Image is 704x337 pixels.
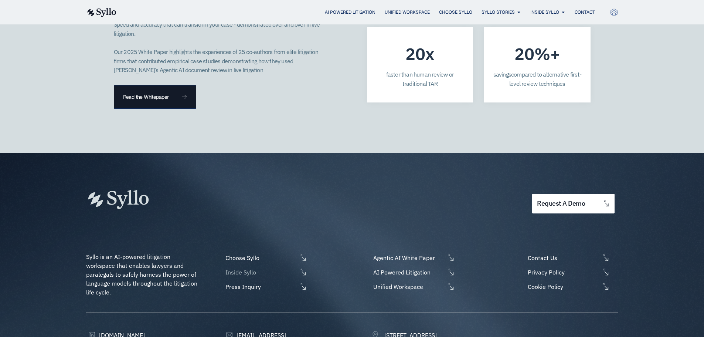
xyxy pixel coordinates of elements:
a: AI Powered Litigation [371,268,455,277]
a: Unified Workspace [385,9,430,16]
a: Contact [575,9,595,16]
a: Inside Syllo [224,268,307,277]
span: Press Inquiry [224,282,297,291]
span: 20 [514,49,534,58]
a: Choose Syllo [439,9,472,16]
span: Syllo is an AI-powered litigation workspace that enables lawyers and paralegals to safely harness... [86,253,199,296]
span: 20 [405,49,425,58]
a: Read the Whitepaper [114,85,197,109]
span: savings [493,71,511,78]
a: Cookie Policy [526,282,618,291]
span: Unified Workspace [371,282,445,291]
a: Unified Workspace [371,282,455,291]
img: syllo [86,8,116,17]
a: Agentic AI White Paper [371,253,455,262]
span: Read the Whitepaper [123,94,169,100]
span: Contact Us [526,253,600,262]
a: Choose Syllo [224,253,307,262]
a: AI Powered Litigation [325,9,375,16]
span: Privacy Policy [526,268,600,277]
span: compared to alternative first-level review techniques [509,71,581,87]
a: Syllo Stories [482,9,515,16]
div: Menu Toggle [131,9,595,16]
a: Privacy Policy [526,268,618,277]
span: %+ [534,49,560,58]
a: request a demo [532,194,614,213]
span: request a demo [537,200,585,207]
p: Speed and accuracy that can transform your case - demonstrated over and over in live litigation. ... [114,20,323,75]
nav: Menu [131,9,595,16]
span: Cookie Policy [526,282,600,291]
span: Inside Syllo [224,268,297,277]
span: Agentic AI White Paper [371,253,445,262]
span: x [425,49,434,58]
a: Contact Us [526,253,618,262]
a: Inside Syllo [530,9,559,16]
span: faster than human review or traditional TAR [386,71,454,87]
a: Press Inquiry [224,282,307,291]
span: Choose Syllo [224,253,297,262]
span: AI Powered Litigation [371,268,445,277]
